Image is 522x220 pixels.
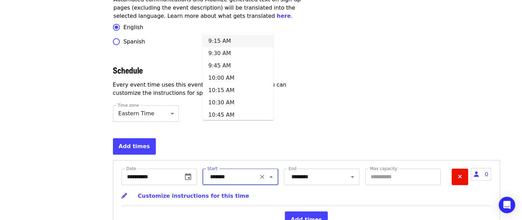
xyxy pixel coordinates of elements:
div: Open Intercom Messenger [499,197,515,213]
span: 0 [471,168,491,181]
button: Customize instructions for this time [121,188,249,204]
span: 0 people currently attending [468,169,491,180]
i: times icon [458,173,462,180]
li: 10:15 AM [203,84,274,96]
a: here [277,13,291,19]
button: Open [348,172,357,182]
div: Eastern Time [113,105,179,122]
span: English [124,23,143,31]
label: Start [207,167,217,171]
li: 9:15 AM [203,35,274,47]
li: 9:30 AM [203,47,274,60]
label: End [289,167,297,171]
label: Date [126,167,136,171]
button: change date [180,169,196,185]
button: Add times [113,138,156,155]
li: 9:45 AM [203,60,274,72]
i: pencil icon [121,193,127,199]
label: Max capacity [370,167,397,171]
input: Max capacity [365,169,441,185]
p: Every event time uses this event's joining instructions. You can customize the instructions for s... [113,81,311,97]
button: Clear [257,172,267,182]
i: user icon [474,171,479,178]
label: Time zone [118,103,139,107]
li: 10:45 AM [203,109,274,121]
li: 10:00 AM [203,72,274,84]
button: Close [266,172,276,182]
button: Remove [452,169,468,185]
span: Customize instructions for this time [138,193,249,199]
li: 10:30 AM [203,96,274,109]
span: Schedule [113,64,143,76]
span: Spanish [124,38,145,46]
